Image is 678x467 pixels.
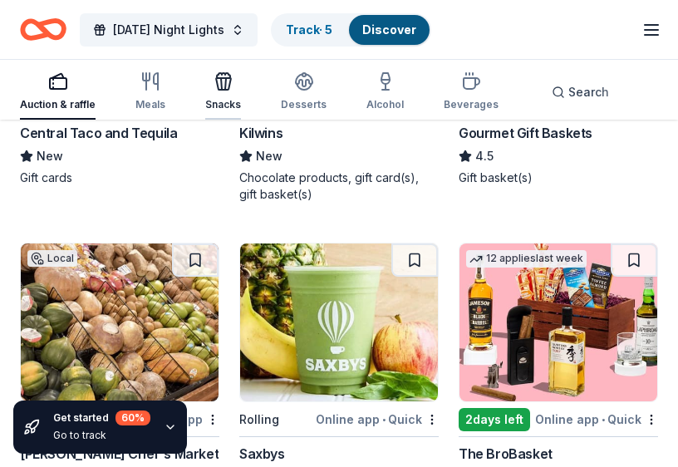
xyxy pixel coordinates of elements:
button: Auction & raffle [20,65,96,120]
span: • [382,413,386,426]
div: 60 % [115,410,150,425]
a: Home [20,10,66,49]
div: The BroBasket [459,444,553,464]
img: Image for The BroBasket [459,243,657,401]
div: Gift basket(s) [459,170,658,186]
div: 12 applies last week [466,250,587,268]
div: Gift cards [20,170,219,186]
div: Auction & raffle [20,98,96,111]
div: Online app Quick [316,409,439,430]
div: Online app Quick [535,409,658,430]
div: Desserts [281,98,327,111]
a: Track· 5 [286,22,332,37]
span: 4.5 [475,146,494,166]
span: Search [568,82,609,102]
div: Central Taco and Tequila [20,123,177,143]
button: Desserts [281,65,327,120]
img: Image for Brown's Chef's Market [21,243,219,401]
button: Track· 5Discover [271,13,431,47]
div: Gourmet Gift Baskets [459,123,592,143]
div: Kilwins [239,123,282,143]
div: Get started [53,410,150,425]
div: 2 days left [459,408,530,431]
button: [DATE] Night Lights [80,13,258,47]
div: Go to track [53,429,150,442]
div: Beverages [444,98,499,111]
button: Snacks [205,65,241,120]
span: • [602,413,605,426]
button: Meals [135,65,165,120]
button: Alcohol [366,65,404,120]
span: New [37,146,63,166]
div: Snacks [205,98,241,111]
button: Search [538,76,622,109]
img: Image for Saxbys [240,243,438,401]
span: [DATE] Night Lights [113,20,224,40]
div: Meals [135,98,165,111]
a: Discover [362,22,416,37]
div: Chocolate products, gift card(s), gift basket(s) [239,170,439,203]
span: New [256,146,282,166]
button: Beverages [444,65,499,120]
div: Local [27,250,77,267]
div: Alcohol [366,98,404,111]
